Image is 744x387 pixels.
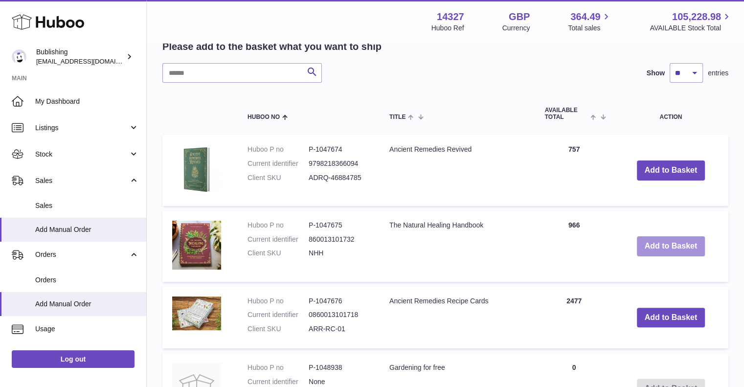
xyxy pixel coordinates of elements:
[613,97,728,130] th: Action
[248,324,309,334] dt: Client SKU
[248,145,309,154] dt: Huboo P no
[637,236,705,256] button: Add to Basket
[309,310,370,319] dd: 0860013101718
[248,173,309,182] dt: Client SKU
[309,221,370,230] dd: P-1047675
[650,23,732,33] span: AVAILABLE Stock Total
[162,40,382,53] h2: Please add to the basket what you want to ship
[248,363,309,372] dt: Huboo P no
[309,377,370,387] dd: None
[248,221,309,230] dt: Huboo P no
[35,324,139,334] span: Usage
[535,287,613,349] td: 2477
[672,10,721,23] span: 105,228.98
[309,173,370,182] dd: ADRQ-46884785
[380,287,535,349] td: Ancient Remedies Recipe Cards
[248,296,309,306] dt: Huboo P no
[637,308,705,328] button: Add to Basket
[35,97,139,106] span: My Dashboard
[535,135,613,206] td: 757
[248,310,309,319] dt: Current identifier
[545,107,588,120] span: AVAILABLE Total
[380,211,535,282] td: The Natural Healing Handbook
[35,123,129,133] span: Listings
[248,114,280,120] span: Huboo no
[568,10,611,33] a: 364.49 Total sales
[35,201,139,210] span: Sales
[309,296,370,306] dd: P-1047676
[535,211,613,282] td: 966
[248,377,309,387] dt: Current identifier
[708,68,728,78] span: entries
[35,225,139,234] span: Add Manual Order
[172,221,221,270] img: The Natural Healing Handbook
[309,249,370,258] dd: NHH
[172,145,221,194] img: Ancient Remedies Revived
[568,23,611,33] span: Total sales
[35,275,139,285] span: Orders
[502,23,530,33] div: Currency
[12,49,26,64] img: jam@bublishing.com
[35,176,129,185] span: Sales
[380,135,535,206] td: Ancient Remedies Revived
[35,150,129,159] span: Stock
[12,350,135,368] a: Log out
[35,250,129,259] span: Orders
[36,47,124,66] div: Bublishing
[172,296,221,331] img: Ancient Remedies Recipe Cards
[309,363,370,372] dd: P-1048938
[637,160,705,181] button: Add to Basket
[437,10,464,23] strong: 14327
[248,159,309,168] dt: Current identifier
[570,10,600,23] span: 364.49
[248,249,309,258] dt: Client SKU
[431,23,464,33] div: Huboo Ref
[36,57,144,65] span: [EMAIL_ADDRESS][DOMAIN_NAME]
[309,145,370,154] dd: P-1047674
[248,235,309,244] dt: Current identifier
[509,10,530,23] strong: GBP
[35,299,139,309] span: Add Manual Order
[647,68,665,78] label: Show
[309,235,370,244] dd: 860013101732
[309,324,370,334] dd: ARR-RC-01
[650,10,732,33] a: 105,228.98 AVAILABLE Stock Total
[389,114,406,120] span: Title
[309,159,370,168] dd: 9798218366094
